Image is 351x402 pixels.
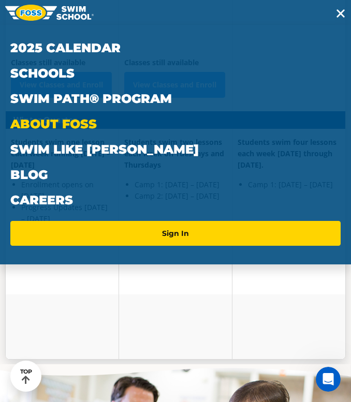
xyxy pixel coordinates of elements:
[5,5,94,21] img: FOSS Swim School Logo
[330,5,351,20] button: Toggle navigation
[10,86,341,111] a: Swim Path® Program
[10,137,341,162] a: Swim Like [PERSON_NAME]
[10,187,341,213] a: Careers
[10,111,341,137] a: About FOSS
[10,35,341,61] a: 2025 Calendar
[10,162,341,187] a: Blog
[316,367,341,392] iframe: Intercom live chat
[20,368,32,384] div: TOP
[14,225,337,242] a: Sign In
[10,61,341,86] a: Schools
